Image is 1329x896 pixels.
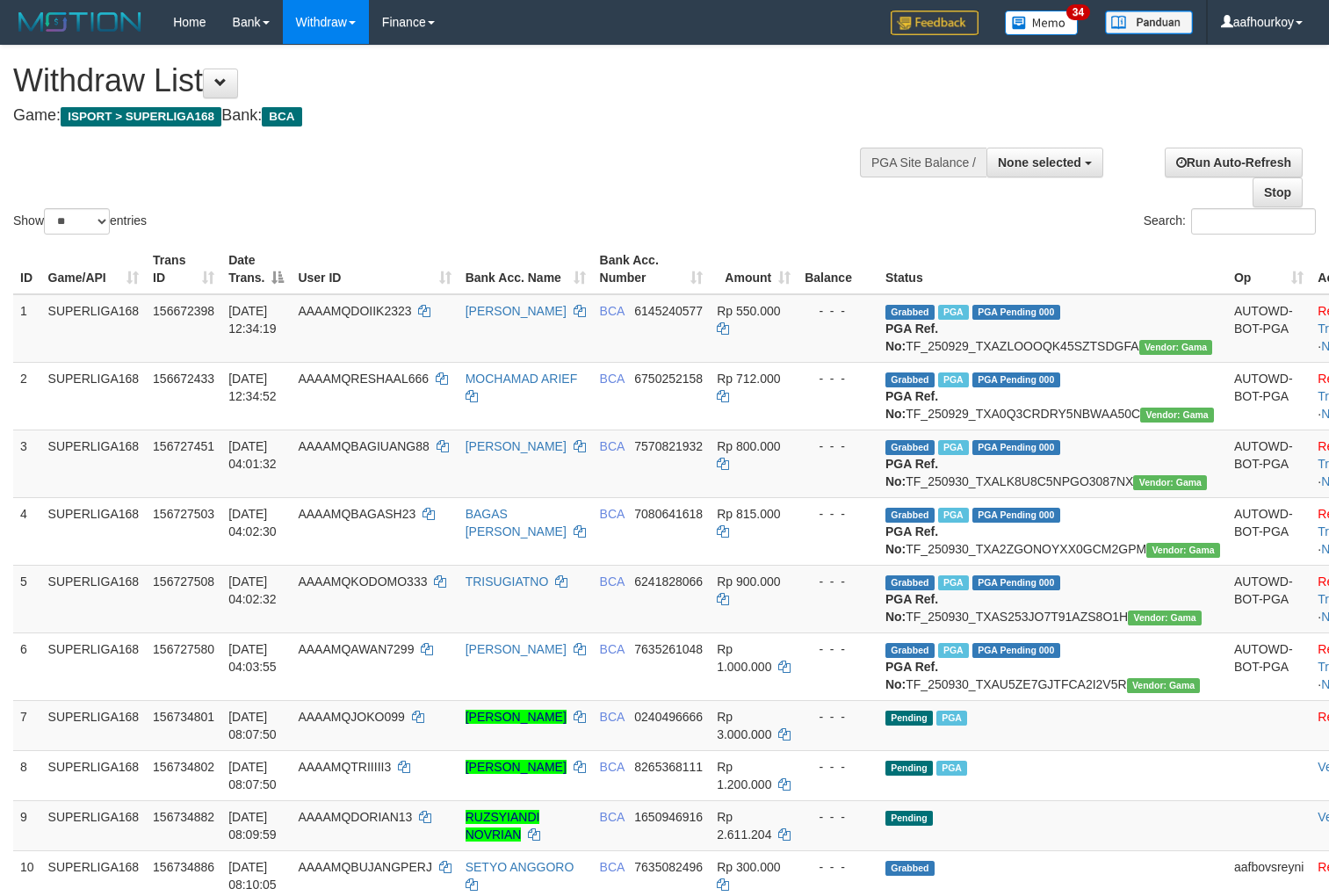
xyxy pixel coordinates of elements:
span: AAAAMQDORIAN13 [298,810,412,824]
td: TF_250929_TXAZLOOOQK45SZTSDGFA [878,294,1227,363]
span: [DATE] 08:09:59 [228,810,277,842]
img: Feedback.jpg [891,11,979,35]
td: SUPERLIGA168 [41,800,147,850]
b: PGA Ref. No: [885,592,938,624]
span: Copy 7570821932 to clipboard [634,439,703,453]
td: 2 [13,362,41,430]
td: TF_250930_TXA2ZGONOYXX0GCM2GPM [878,497,1227,565]
span: [DATE] 08:07:50 [228,760,277,791]
th: Trans ID: activate to sort column ascending [146,244,221,294]
th: Date Trans.: activate to sort column descending [221,244,291,294]
span: Vendor URL: https://trx31.1velocity.biz [1146,543,1220,558]
span: PGA Pending [972,643,1060,658]
span: AAAAMQBAGIUANG88 [298,439,429,453]
div: - - - [805,437,871,455]
a: MOCHAMAD ARIEF [466,372,578,386]
b: PGA Ref. No: [885,457,938,488]
td: SUPERLIGA168 [41,430,147,497]
b: PGA Ref. No: [885,322,938,353]
img: panduan.png [1105,11,1193,34]
span: 156727580 [153,642,214,656]
td: TF_250930_TXAU5ZE7GJTFCA2I2V5R [878,632,1227,700]
span: ISPORT > SUPERLIGA168 [61,107,221,126]
span: Marked by aafchoeunmanni [936,761,967,776]
td: TF_250930_TXALK8U8C5NPGO3087NX [878,430,1227,497]
td: AUTOWD-BOT-PGA [1227,294,1311,363]
span: Rp 1.200.000 [717,760,771,791]
span: 156727451 [153,439,214,453]
span: BCA [600,810,625,824]
span: Grabbed [885,508,935,523]
span: Grabbed [885,372,935,387]
span: PGA Pending [972,372,1060,387]
span: AAAAMQKODOMO333 [298,574,427,589]
span: BCA [600,372,625,386]
span: PGA Pending [972,575,1060,590]
button: None selected [986,148,1103,177]
a: [PERSON_NAME] [466,439,567,453]
span: [DATE] 08:07:50 [228,710,277,741]
td: SUPERLIGA168 [41,750,147,800]
input: Search: [1191,208,1316,235]
span: Rp 712.000 [717,372,780,386]
div: - - - [805,505,871,523]
span: Copy 7635261048 to clipboard [634,642,703,656]
td: SUPERLIGA168 [41,565,147,632]
td: 3 [13,430,41,497]
th: ID [13,244,41,294]
span: Grabbed [885,305,935,320]
span: BCA [600,439,625,453]
span: Copy 6145240577 to clipboard [634,304,703,318]
span: Pending [885,811,933,826]
span: Rp 900.000 [717,574,780,589]
span: BCA [600,574,625,589]
span: 156672398 [153,304,214,318]
span: Vendor URL: https://trx31.1velocity.biz [1128,611,1202,625]
span: None selected [998,155,1081,170]
td: AUTOWD-BOT-PGA [1227,362,1311,430]
span: Copy 0240496666 to clipboard [634,710,703,724]
a: Stop [1253,177,1303,207]
span: BCA [600,304,625,318]
b: PGA Ref. No: [885,389,938,421]
div: - - - [805,640,871,658]
span: 156734802 [153,760,214,774]
td: 1 [13,294,41,363]
span: Marked by aafchoeunmanni [938,643,969,658]
img: MOTION_logo.png [13,9,147,35]
th: Op: activate to sort column ascending [1227,244,1311,294]
span: PGA Pending [972,305,1060,320]
span: Grabbed [885,643,935,658]
th: Amount: activate to sort column ascending [710,244,798,294]
div: - - - [805,758,871,776]
span: AAAAMQDOIIK2323 [298,304,411,318]
span: Grabbed [885,575,935,590]
label: Search: [1144,208,1316,235]
div: - - - [805,858,871,876]
span: PGA Pending [972,508,1060,523]
h1: Withdraw List [13,63,869,98]
a: Run Auto-Refresh [1165,148,1303,177]
span: Rp 2.611.204 [717,810,771,842]
td: 5 [13,565,41,632]
span: BCA [600,507,625,521]
span: BCA [262,107,301,126]
span: 156672433 [153,372,214,386]
span: AAAAMQBAGASH23 [298,507,415,521]
td: SUPERLIGA168 [41,362,147,430]
td: SUPERLIGA168 [41,632,147,700]
span: Rp 300.000 [717,860,780,874]
label: Show entries [13,208,147,235]
span: Vendor URL: https://trx31.1velocity.biz [1127,678,1201,693]
a: [PERSON_NAME] [466,304,567,318]
td: 6 [13,632,41,700]
span: [DATE] 04:02:32 [228,574,277,606]
div: - - - [805,708,871,726]
td: SUPERLIGA168 [41,700,147,750]
select: Showentries [44,208,110,235]
td: TF_250930_TXAS253JO7T91AZS8O1H [878,565,1227,632]
span: AAAAMQTRIIIII3 [298,760,391,774]
span: Pending [885,711,933,726]
img: Button%20Memo.svg [1005,11,1079,35]
span: Marked by aafchoeunmanni [938,440,969,455]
